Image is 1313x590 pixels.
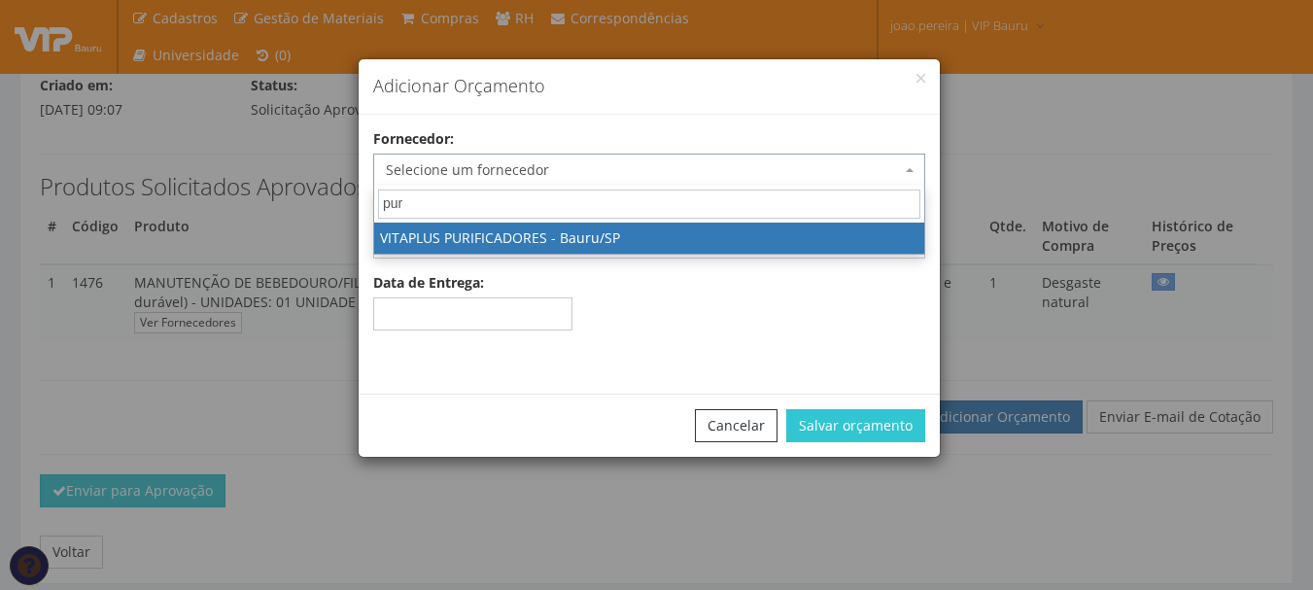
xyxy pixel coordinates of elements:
[786,409,925,442] button: Salvar orçamento
[695,409,777,442] button: Cancelar
[373,273,484,293] label: Data de Entrega:
[373,154,925,187] span: Selecione um fornecedor
[373,129,454,149] label: Fornecedor:
[386,160,901,180] span: Selecione um fornecedor
[373,74,925,99] h4: Adicionar Orçamento
[374,223,924,254] li: VITAPLUS PURIFICADORES - Bauru/SP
